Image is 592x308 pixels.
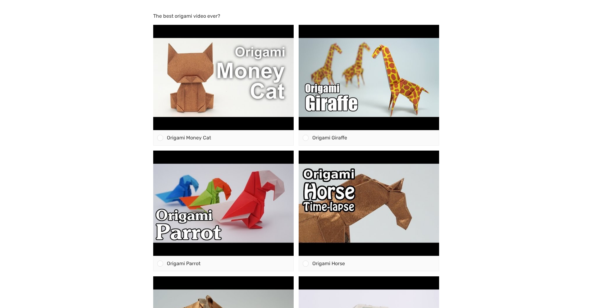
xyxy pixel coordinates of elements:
[312,260,345,266] span: Origami Horse
[153,12,439,20] p: The best origami video ever?
[153,25,294,130] img: hqdefault.jpg
[299,25,439,130] img: hqdefault.jpg
[167,135,211,141] span: Origami Money Cat
[167,260,200,266] span: Origami Parrot
[153,151,294,256] img: hqdefault.jpg
[312,135,347,141] span: Origami Giraffe
[299,151,439,256] img: hqdefault.jpg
